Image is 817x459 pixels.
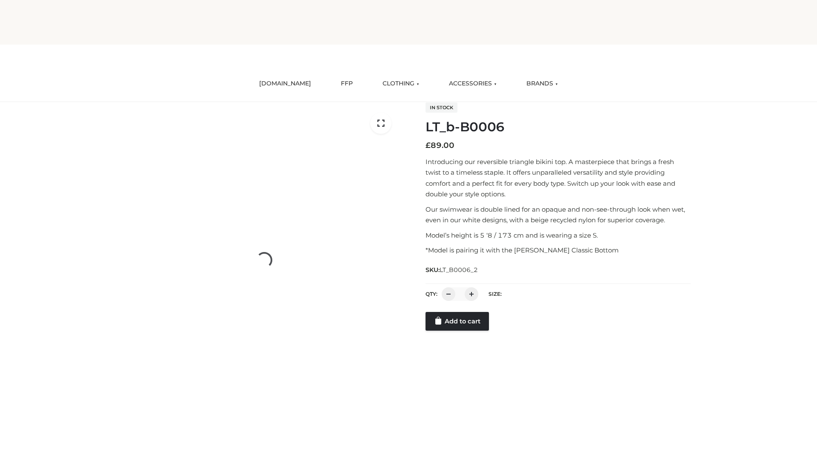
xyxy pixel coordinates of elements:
span: LT_B0006_2 [440,266,478,274]
span: £ [426,141,431,150]
span: In stock [426,102,457,113]
a: CLOTHING [376,74,426,93]
p: *Model is pairing it with the [PERSON_NAME] Classic Bottom [426,245,691,256]
label: QTY: [426,291,437,297]
a: [DOMAIN_NAME] [253,74,317,93]
span: SKU: [426,265,479,275]
bdi: 89.00 [426,141,454,150]
a: FFP [334,74,359,93]
label: Size: [488,291,502,297]
a: ACCESSORIES [443,74,503,93]
a: Add to cart [426,312,489,331]
p: Our swimwear is double lined for an opaque and non-see-through look when wet, even in our white d... [426,204,691,226]
h1: LT_b-B0006 [426,119,691,135]
a: BRANDS [520,74,564,93]
p: Introducing our reversible triangle bikini top. A masterpiece that brings a fresh twist to a time... [426,156,691,200]
p: Model’s height is 5 ‘8 / 173 cm and is wearing a size S. [426,230,691,241]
